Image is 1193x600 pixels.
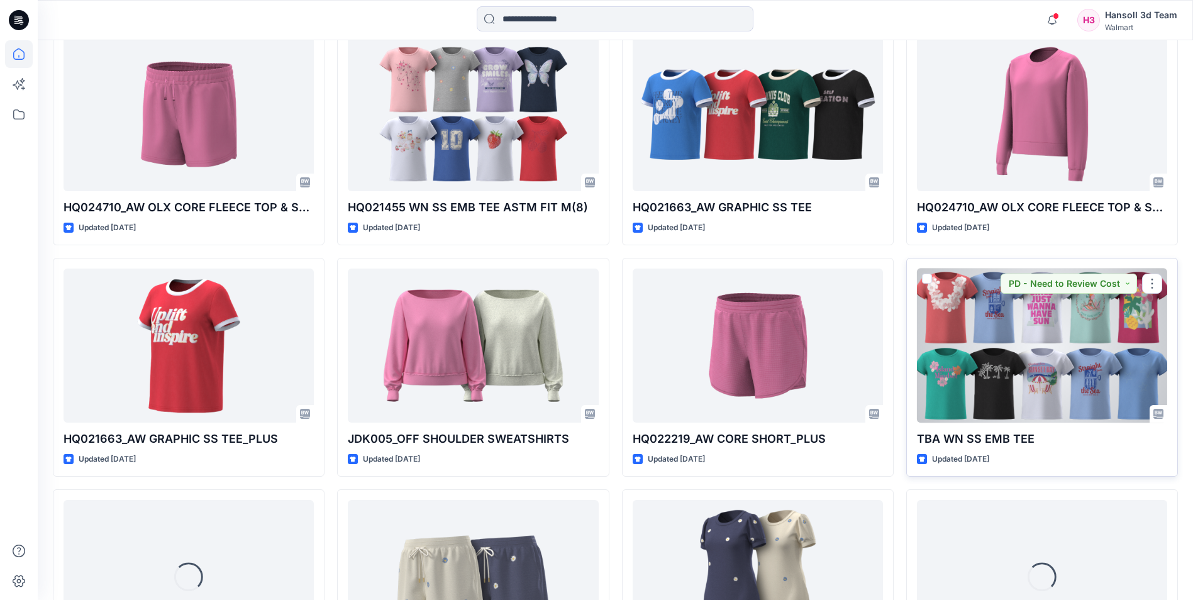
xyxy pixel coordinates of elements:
[932,221,989,235] p: Updated [DATE]
[932,453,989,466] p: Updated [DATE]
[79,221,136,235] p: Updated [DATE]
[64,430,314,448] p: HQ021663_AW GRAPHIC SS TEE_PLUS
[64,37,314,191] a: HQ024710_AW OLX CORE FLEECE TOP & SHORT SET_PLUS
[648,221,705,235] p: Updated [DATE]
[917,37,1167,191] a: HQ024710_AW OLX CORE FLEECE TOP & SHORT SET_PLUS
[633,199,883,216] p: HQ021663_AW GRAPHIC SS TEE
[917,199,1167,216] p: HQ024710_AW OLX CORE FLEECE TOP & SHORT SET_PLUS
[633,269,883,423] a: HQ022219_AW CORE SHORT_PLUS
[633,430,883,448] p: HQ022219_AW CORE SHORT_PLUS
[1105,8,1177,23] div: Hansoll 3d Team
[1105,23,1177,32] div: Walmart
[348,37,598,191] a: HQ021455 WN SS EMB TEE ASTM FIT M(8)
[348,269,598,423] a: JDK005_OFF SHOULDER SWEATSHIRTS
[648,453,705,466] p: Updated [DATE]
[363,221,420,235] p: Updated [DATE]
[917,269,1167,423] a: TBA WN SS EMB TEE
[348,199,598,216] p: HQ021455 WN SS EMB TEE ASTM FIT M(8)
[348,430,598,448] p: JDK005_OFF SHOULDER SWEATSHIRTS
[1077,9,1100,31] div: H3
[64,269,314,423] a: HQ021663_AW GRAPHIC SS TEE_PLUS
[917,430,1167,448] p: TBA WN SS EMB TEE
[363,453,420,466] p: Updated [DATE]
[633,37,883,191] a: HQ021663_AW GRAPHIC SS TEE
[79,453,136,466] p: Updated [DATE]
[64,199,314,216] p: HQ024710_AW OLX CORE FLEECE TOP & SHORT SET_PLUS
